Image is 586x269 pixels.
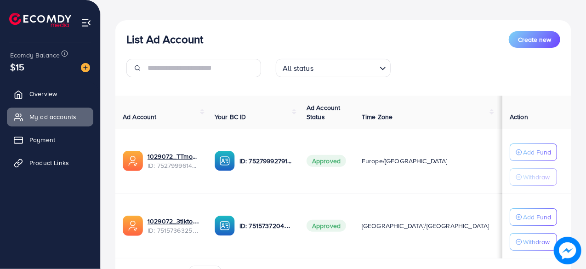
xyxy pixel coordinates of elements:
a: 1029072_TTmonigrow_1752749004212 [148,152,200,161]
span: ID: 7527999614847467521 [148,161,200,170]
img: ic-ads-acc.e4c84228.svg [123,151,143,171]
span: Payment [29,135,55,144]
p: Withdraw [523,236,550,247]
span: Approved [307,155,346,167]
span: All status [281,62,315,75]
span: My ad accounts [29,112,76,121]
span: Ad Account Status [307,103,341,121]
button: Create new [509,31,560,48]
span: Create new [518,35,551,44]
img: ic-ba-acc.ded83a64.svg [215,216,235,236]
div: <span class='underline'>1029072_3tiktok_1749893989137</span></br>7515736325211996168 [148,217,200,235]
input: Search for option [316,60,376,75]
span: Overview [29,89,57,98]
p: Add Fund [523,147,551,158]
a: Product Links [7,154,93,172]
span: Europe/[GEOGRAPHIC_DATA] [362,156,448,166]
p: Withdraw [523,172,550,183]
a: Overview [7,85,93,103]
img: logo [9,13,71,27]
button: Withdraw [510,233,557,251]
button: Withdraw [510,168,557,186]
img: menu [81,17,91,28]
span: Product Links [29,158,69,167]
a: 1029072_3tiktok_1749893989137 [148,217,200,226]
span: Approved [307,220,346,232]
a: Payment [7,131,93,149]
span: Action [510,112,528,121]
img: image [554,237,581,264]
div: Search for option [276,59,391,77]
span: ID: 7515736325211996168 [148,226,200,235]
img: ic-ba-acc.ded83a64.svg [215,151,235,171]
img: image [81,63,90,72]
span: Time Zone [362,112,393,121]
span: [GEOGRAPHIC_DATA]/[GEOGRAPHIC_DATA] [362,221,489,230]
span: Ecomdy Balance [10,51,60,60]
p: ID: 7515737204606648321 [239,220,292,231]
h3: List Ad Account [126,33,203,46]
button: Add Fund [510,208,557,226]
p: Add Fund [523,212,551,223]
div: <span class='underline'>1029072_TTmonigrow_1752749004212</span></br>7527999614847467521 [148,152,200,171]
img: ic-ads-acc.e4c84228.svg [123,216,143,236]
span: Ad Account [123,112,157,121]
span: Your BC ID [215,112,246,121]
a: My ad accounts [7,108,93,126]
p: ID: 7527999279103574032 [239,155,292,166]
span: $15 [10,60,24,74]
button: Add Fund [510,143,557,161]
